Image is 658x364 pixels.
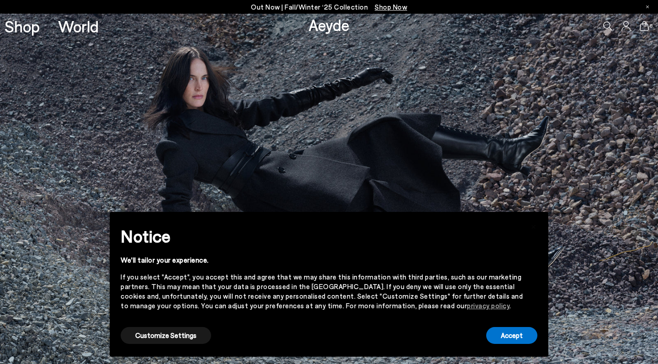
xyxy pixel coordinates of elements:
[121,272,523,311] div: If you select "Accept", you accept this and agree that we may share this information with third p...
[523,215,545,237] button: Close this notice
[486,327,537,344] button: Accept
[121,255,523,265] div: We'll tailor your experience.
[531,219,537,232] span: ×
[121,224,523,248] h2: Notice
[121,327,211,344] button: Customize Settings
[467,301,509,310] a: privacy policy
